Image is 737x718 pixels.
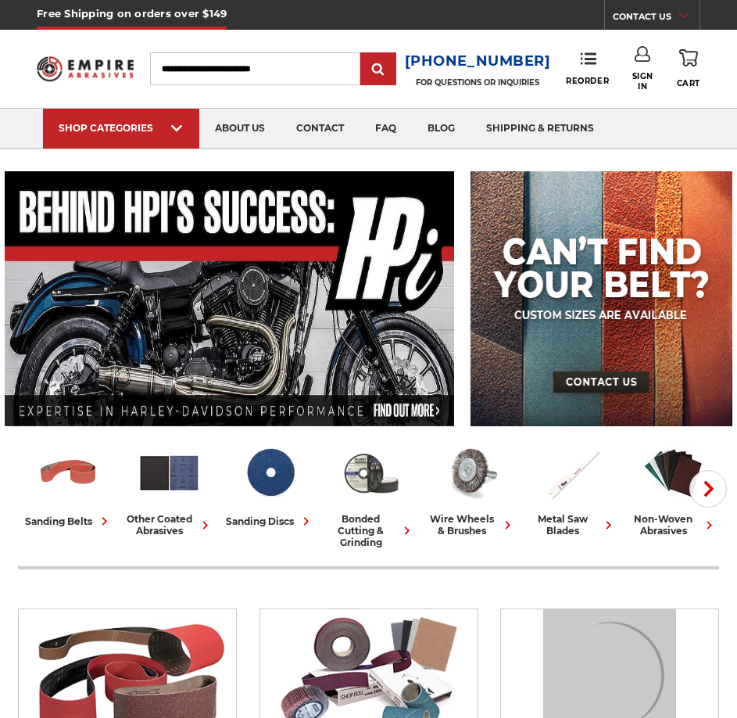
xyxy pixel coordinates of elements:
[428,513,516,537] div: wire wheels & brushes
[226,440,314,530] a: sanding discs
[528,513,617,537] div: metal saw blades
[528,440,617,537] a: metal saw blades
[629,513,717,537] div: non-woven abrasives
[630,71,656,92] span: Sign In
[137,440,202,505] img: Other Coated Abrasives
[439,440,504,505] img: Wire Wheels & Brushes
[428,440,516,537] a: wire wheels & brushes
[629,440,717,537] a: non-woven abrasives
[360,109,412,149] a: faq
[36,440,101,505] img: Sanding Belts
[363,54,394,85] input: Submit
[338,440,403,505] img: Bonded Cutting & Grinding
[677,46,700,91] a: Cart
[59,122,184,134] div: SHOP CATEGORIES
[238,440,302,505] img: Sanding Discs
[540,440,605,505] img: Metal Saw Blades
[566,52,609,85] a: Reorder
[470,109,610,149] a: shipping & returns
[37,50,134,88] img: Empire Abrasives
[25,513,113,530] div: sanding belts
[566,76,609,86] span: Reorder
[327,440,415,548] a: bonded cutting & grinding
[24,440,113,530] a: sanding belts
[689,470,727,508] button: Next
[327,513,415,548] div: bonded cutting & grinding
[613,8,699,30] a: CONTACT US
[199,109,281,149] a: about us
[125,513,213,537] div: other coated abrasives
[405,50,551,73] a: [PHONE_NUMBER]
[281,109,360,149] a: contact
[470,171,732,426] img: promo banner for custom belts.
[125,440,213,537] a: other coated abrasives
[405,77,551,88] p: FOR QUESTIONS OR INQUIRIES
[226,513,314,530] div: sanding discs
[677,78,700,88] span: Cart
[5,171,454,426] img: Banner for an interview featuring Horsepower Inc who makes Harley performance upgrades featured o...
[412,109,470,149] a: blog
[641,440,706,505] img: Non-woven Abrasives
